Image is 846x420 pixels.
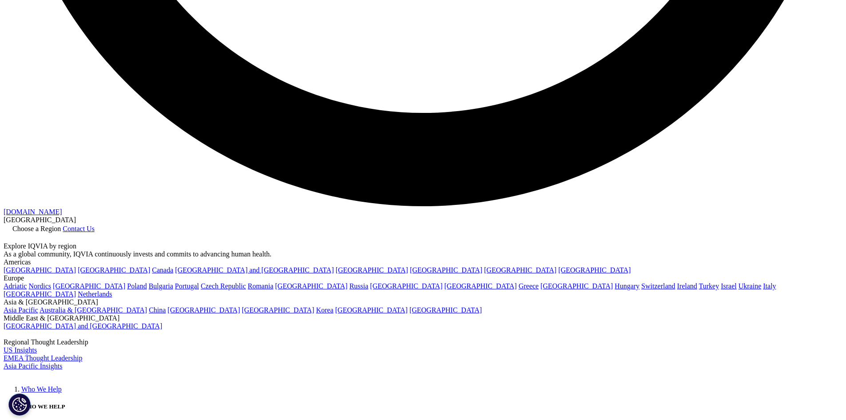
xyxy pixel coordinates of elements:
a: Ukraine [739,282,762,290]
a: [GEOGRAPHIC_DATA] [484,266,556,274]
a: Italy [763,282,776,290]
a: [GEOGRAPHIC_DATA] [540,282,613,290]
a: Adriatic [4,282,27,290]
a: [GEOGRAPHIC_DATA] and [GEOGRAPHIC_DATA] [4,322,162,330]
div: As a global community, IQVIA continuously invests and commits to advancing human health. [4,250,842,258]
a: Contact Us [63,225,95,232]
a: [GEOGRAPHIC_DATA] [336,266,408,274]
a: [GEOGRAPHIC_DATA] [53,282,125,290]
a: [GEOGRAPHIC_DATA] [558,266,631,274]
div: Europe [4,274,842,282]
a: Bulgaria [149,282,173,290]
a: [GEOGRAPHIC_DATA] [275,282,348,290]
a: [DOMAIN_NAME] [4,208,62,216]
a: Hungary [615,282,639,290]
a: [GEOGRAPHIC_DATA] and [GEOGRAPHIC_DATA] [175,266,334,274]
a: Poland [127,282,147,290]
a: [GEOGRAPHIC_DATA] [78,266,150,274]
a: Switzerland [641,282,675,290]
a: Portugal [175,282,199,290]
a: Asia Pacific [4,306,38,314]
a: [GEOGRAPHIC_DATA] [335,306,408,314]
a: Netherlands [78,290,112,298]
div: Americas [4,258,842,266]
a: EMEA Thought Leadership [4,354,82,362]
div: Middle East & [GEOGRAPHIC_DATA] [4,314,842,322]
a: [GEOGRAPHIC_DATA] [4,266,76,274]
a: Russia [350,282,369,290]
a: Korea [316,306,334,314]
a: Turkey [699,282,719,290]
button: Cookies Settings [8,393,31,416]
a: Asia Pacific Insights [4,362,62,370]
a: [GEOGRAPHIC_DATA] [409,306,482,314]
a: [GEOGRAPHIC_DATA] [410,266,482,274]
span: Choose a Region [12,225,61,232]
div: Explore IQVIA by region [4,242,842,250]
a: [GEOGRAPHIC_DATA] [242,306,314,314]
h5: WHO WE HELP [21,403,842,410]
a: Canada [152,266,173,274]
a: [GEOGRAPHIC_DATA] [167,306,240,314]
div: [GEOGRAPHIC_DATA] [4,216,842,224]
a: Romania [248,282,274,290]
a: Who We Help [21,385,62,393]
a: China [149,306,166,314]
div: Asia & [GEOGRAPHIC_DATA] [4,298,842,306]
a: US Insights [4,346,37,354]
a: [GEOGRAPHIC_DATA] [4,290,76,298]
a: Nordics [28,282,51,290]
a: [GEOGRAPHIC_DATA] [370,282,442,290]
a: Ireland [677,282,697,290]
a: Czech Republic [201,282,246,290]
div: Regional Thought Leadership [4,338,842,346]
a: Greece [519,282,539,290]
a: Australia & [GEOGRAPHIC_DATA] [40,306,147,314]
a: [GEOGRAPHIC_DATA] [445,282,517,290]
a: Israel [721,282,737,290]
